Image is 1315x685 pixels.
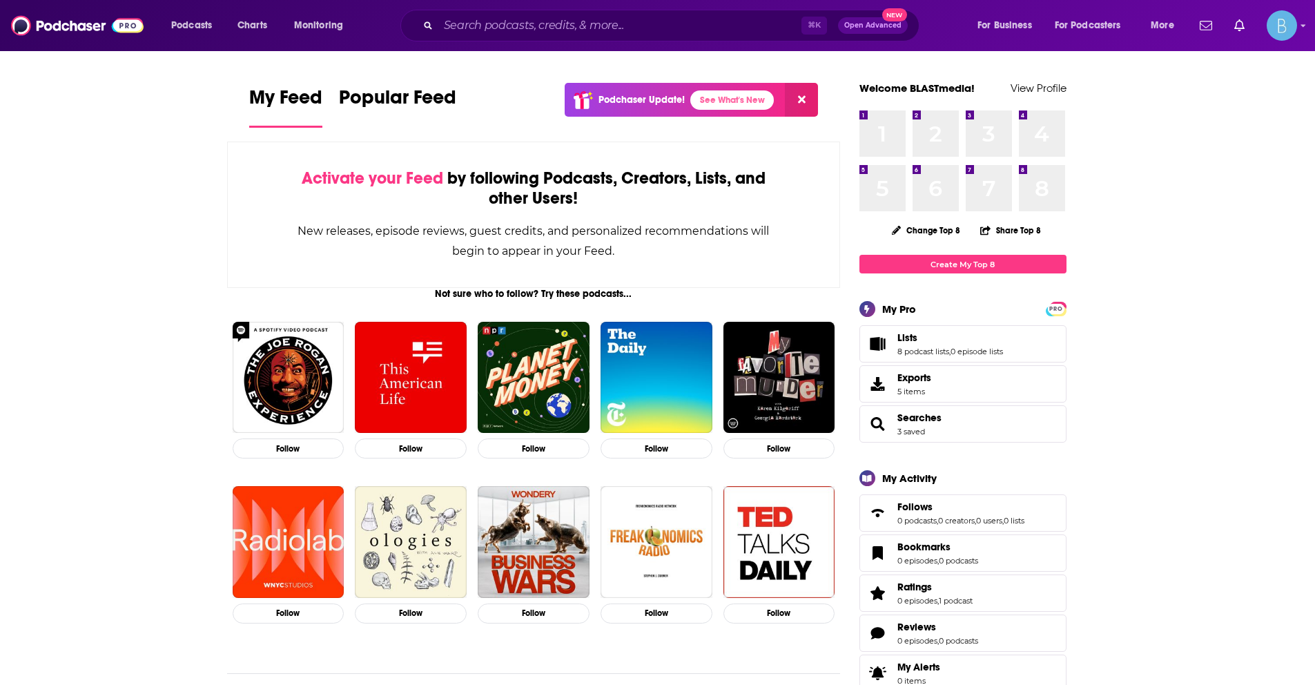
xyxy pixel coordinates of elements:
[171,16,212,35] span: Podcasts
[859,405,1066,443] span: Searches
[237,16,267,35] span: Charts
[937,516,938,525] span: ,
[977,16,1032,35] span: For Business
[1267,10,1297,41] img: User Profile
[937,596,939,606] span: ,
[355,322,467,434] img: This American Life
[897,501,933,513] span: Follows
[478,486,590,598] img: Business Wars
[897,372,931,384] span: Exports
[11,12,144,39] img: Podchaser - Follow, Share and Rate Podcasts
[882,472,937,485] div: My Activity
[723,604,835,624] button: Follow
[1048,304,1064,314] span: PRO
[355,486,467,598] a: Ologies with Alie Ward
[339,86,456,128] a: Popular Feed
[601,322,712,434] img: The Daily
[723,322,835,434] img: My Favorite Murder with Karen Kilgariff and Georgia Hardstark
[980,217,1042,244] button: Share Top 8
[859,494,1066,532] span: Follows
[1004,516,1024,525] a: 0 lists
[297,168,771,209] div: by following Podcasts, Creators, Lists, and other Users!
[897,581,932,593] span: Ratings
[859,534,1066,572] span: Bookmarks
[228,15,275,37] a: Charts
[939,596,973,606] a: 1 podcast
[897,541,951,553] span: Bookmarks
[413,10,933,41] div: Search podcasts, credits, & more...
[897,556,937,566] a: 0 episodes
[601,604,712,624] button: Follow
[859,81,975,95] a: Welcome BLASTmedia!
[1141,15,1191,37] button: open menu
[601,438,712,459] button: Follow
[1046,15,1141,37] button: open menu
[598,94,685,106] p: Podchaser Update!
[1002,516,1004,525] span: ,
[897,621,936,633] span: Reviews
[976,516,1002,525] a: 0 users
[897,412,942,424] a: Searches
[801,17,827,35] span: ⌘ K
[897,331,917,344] span: Lists
[478,604,590,624] button: Follow
[723,486,835,598] img: TED Talks Daily
[897,427,925,436] a: 3 saved
[882,8,907,21] span: New
[864,414,892,434] a: Searches
[1055,16,1121,35] span: For Podcasters
[1267,10,1297,41] span: Logged in as BLASTmedia
[864,543,892,563] a: Bookmarks
[937,636,939,646] span: ,
[897,501,1024,513] a: Follows
[355,604,467,624] button: Follow
[864,374,892,394] span: Exports
[1048,303,1064,313] a: PRO
[937,556,939,566] span: ,
[864,503,892,523] a: Follows
[938,516,975,525] a: 0 creators
[478,322,590,434] img: Planet Money
[859,255,1066,273] a: Create My Top 8
[951,347,1003,356] a: 0 episode lists
[249,86,322,117] span: My Feed
[233,486,344,598] a: Radiolab
[897,661,940,673] span: My Alerts
[897,516,937,525] a: 0 podcasts
[864,334,892,354] a: Lists
[162,15,230,37] button: open menu
[1194,14,1218,37] a: Show notifications dropdown
[897,331,1003,344] a: Lists
[294,16,343,35] span: Monitoring
[838,17,908,34] button: Open AdvancedNew
[355,438,467,459] button: Follow
[864,624,892,643] a: Reviews
[897,596,937,606] a: 0 episodes
[601,486,712,598] img: Freakonomics Radio
[1151,16,1174,35] span: More
[859,615,1066,652] span: Reviews
[438,15,801,37] input: Search podcasts, credits, & more...
[859,575,1066,612] span: Ratings
[897,347,949,356] a: 8 podcast lists
[897,621,978,633] a: Reviews
[882,302,916,316] div: My Pro
[233,322,344,434] img: The Joe Rogan Experience
[939,556,978,566] a: 0 podcasts
[897,636,937,646] a: 0 episodes
[864,583,892,603] a: Ratings
[897,541,978,553] a: Bookmarks
[844,22,902,29] span: Open Advanced
[1011,81,1066,95] a: View Profile
[1267,10,1297,41] button: Show profile menu
[233,438,344,459] button: Follow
